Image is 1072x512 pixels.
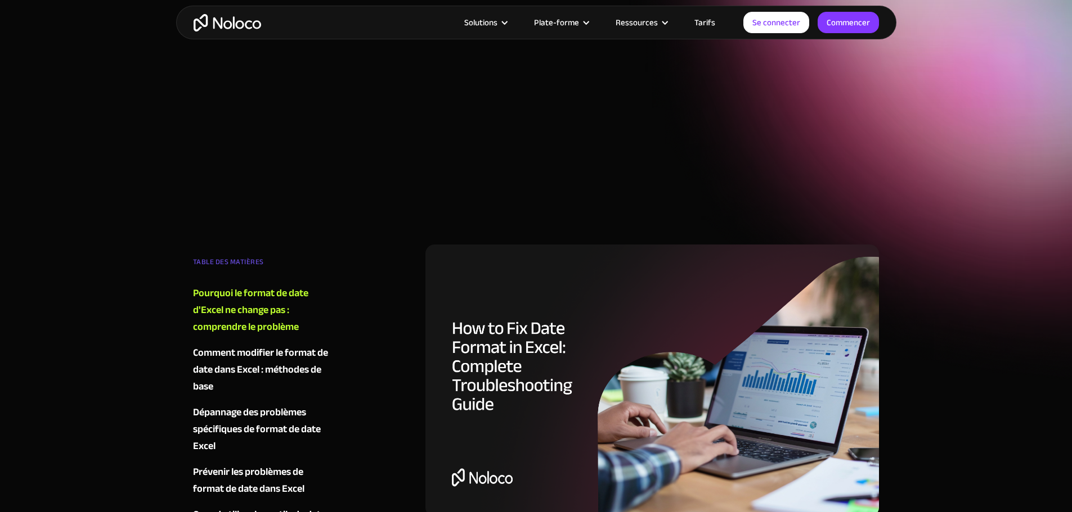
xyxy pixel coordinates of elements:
[193,255,264,269] font: TABLE DES MATIÈRES
[616,15,658,30] font: Ressources
[450,15,520,30] div: Solutions
[534,15,579,30] font: Plate-forme
[827,15,870,30] font: Commencer
[193,345,329,395] a: Comment modifier le format de date dans Excel : méthodes de base
[193,463,304,498] font: Prévenir les problèmes de format de date dans Excel
[193,403,321,455] font: Dépannage des problèmes spécifiques de format de date Excel
[602,15,680,30] div: Ressources
[464,15,497,30] font: Solutions
[193,464,329,497] a: Prévenir les problèmes de format de date dans Excel
[193,285,329,336] a: Pourquoi le format de date d'Excel ne change pas : comprendre le problème
[520,15,602,30] div: Plate-forme
[193,284,308,336] font: Pourquoi le format de date d'Excel ne change pas : comprendre le problème
[694,15,715,30] font: Tarifs
[752,15,800,30] font: Se connecter
[193,343,328,396] font: Comment modifier le format de date dans Excel : méthodes de base
[193,404,329,455] a: Dépannage des problèmes spécifiques de format de date Excel
[743,12,809,33] a: Se connecter
[194,14,261,31] a: maison
[818,12,879,33] a: Commencer
[680,15,729,30] a: Tarifs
